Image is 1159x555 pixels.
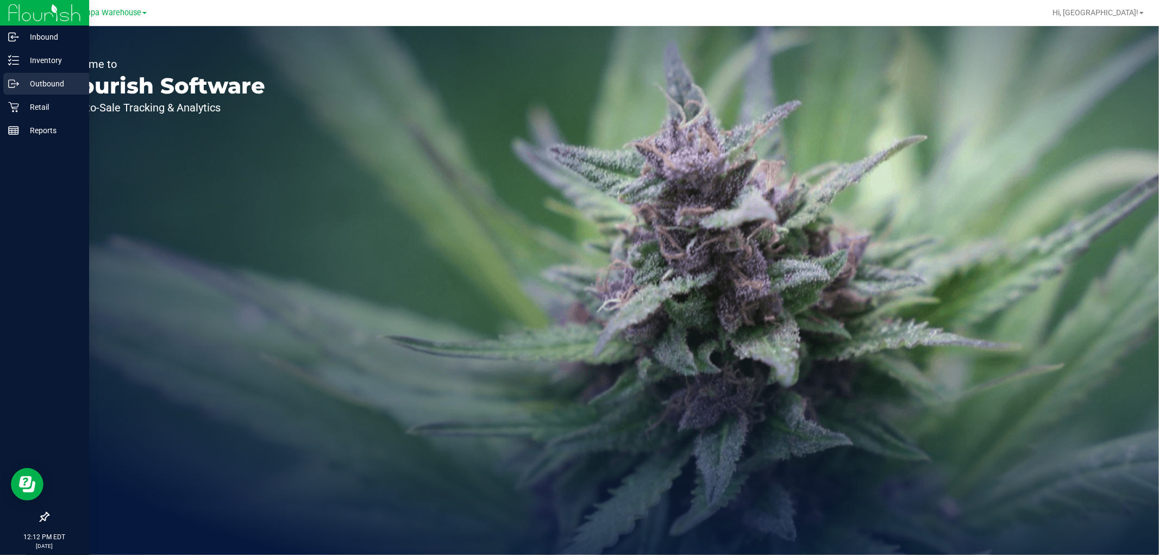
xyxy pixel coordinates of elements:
inline-svg: Inbound [8,32,19,42]
inline-svg: Inventory [8,55,19,66]
p: Seed-to-Sale Tracking & Analytics [59,102,265,113]
p: [DATE] [5,542,84,550]
p: Welcome to [59,59,265,70]
inline-svg: Reports [8,125,19,136]
p: Flourish Software [59,75,265,97]
span: Tampa Warehouse [75,8,141,17]
p: Inbound [19,30,84,43]
inline-svg: Retail [8,102,19,113]
inline-svg: Outbound [8,78,19,89]
iframe: Resource center [11,468,43,501]
p: Reports [19,124,84,137]
span: Hi, [GEOGRAPHIC_DATA]! [1053,8,1138,17]
p: Inventory [19,54,84,67]
p: Outbound [19,77,84,90]
p: Retail [19,101,84,114]
p: 12:12 PM EDT [5,532,84,542]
